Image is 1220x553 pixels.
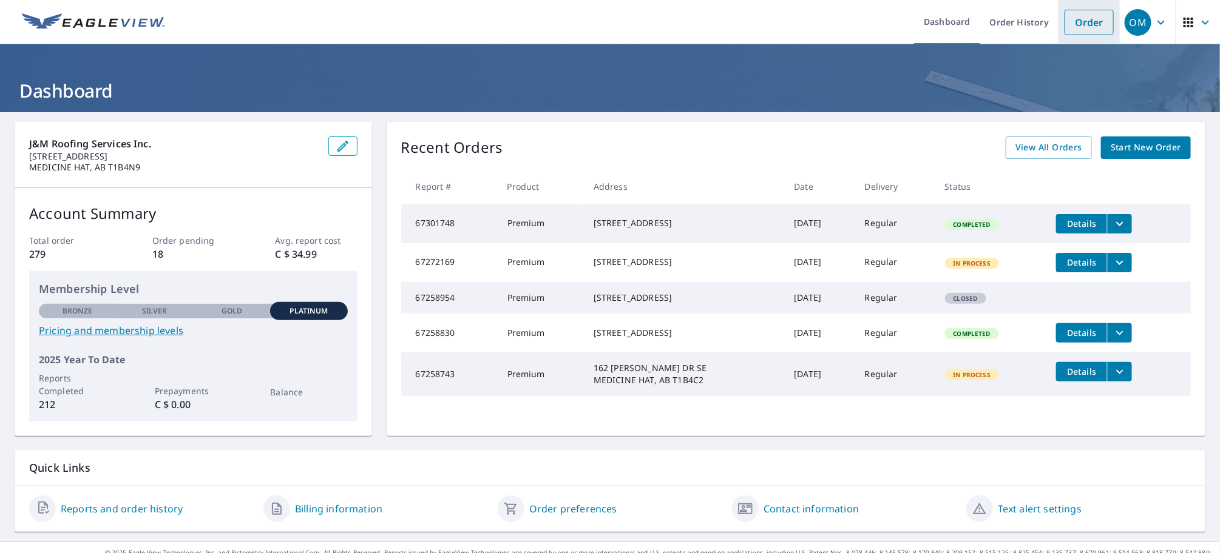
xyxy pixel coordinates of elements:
a: Reports and order history [61,501,183,516]
div: [STREET_ADDRESS] [594,217,774,229]
a: Order preferences [529,501,617,516]
a: Text alert settings [998,501,1082,516]
p: Membership Level [39,281,348,297]
button: detailsBtn-67258743 [1056,362,1107,381]
a: View All Orders [1006,136,1092,159]
td: 67272169 [401,243,498,282]
p: Account Summary [29,203,358,224]
td: Premium [498,204,584,243]
td: 67258954 [401,282,498,313]
p: J&M Roofing Services Inc. [29,136,319,151]
a: Billing information [295,501,382,516]
button: filesDropdownBtn-67258743 [1107,362,1132,381]
span: In Process [946,370,998,379]
a: Pricing and membership levels [39,323,348,338]
p: Prepayments [155,384,232,397]
span: In Process [946,259,998,267]
td: Regular [855,352,935,396]
p: Balance [270,386,347,398]
p: Avg. report cost [275,234,357,247]
div: 162 [PERSON_NAME] DR SE MEDICINE HAT, AB T1B4C2 [594,362,774,386]
p: Platinum [290,306,328,317]
td: [DATE] [784,282,855,313]
img: EV Logo [22,13,165,32]
span: Completed [946,329,998,338]
td: Premium [498,352,584,396]
p: 279 [29,247,111,261]
a: Order [1065,10,1114,35]
button: detailsBtn-67272169 [1056,253,1107,272]
a: Contact information [764,501,859,516]
td: [DATE] [784,204,855,243]
div: [STREET_ADDRESS] [594,256,774,268]
div: [STREET_ADDRESS] [594,292,774,304]
div: OM [1125,9,1151,36]
span: Start New Order [1111,140,1181,155]
span: Completed [946,220,998,229]
a: Start New Order [1101,136,1191,159]
h1: Dashboard [15,78,1205,103]
td: Regular [855,313,935,352]
th: Report # [401,169,498,204]
span: Details [1063,327,1100,338]
th: Product [498,169,584,204]
span: Details [1063,366,1100,377]
p: MEDICINE HAT, AB T1B4N9 [29,162,319,173]
td: 67301748 [401,204,498,243]
div: [STREET_ADDRESS] [594,327,774,339]
td: Premium [498,282,584,313]
td: [DATE] [784,243,855,282]
button: detailsBtn-67301748 [1056,214,1107,233]
p: Reports Completed [39,372,116,397]
td: [DATE] [784,352,855,396]
p: Bronze [63,306,93,317]
p: 212 [39,397,116,412]
p: Recent Orders [401,136,503,159]
p: [STREET_ADDRESS] [29,151,319,162]
td: Premium [498,243,584,282]
span: View All Orders [1015,140,1082,155]
td: Regular [855,282,935,313]
p: Silver [142,306,168,317]
td: 67258743 [401,352,498,396]
th: Date [784,169,855,204]
span: Closed [946,294,985,303]
p: C $ 34.99 [275,247,357,261]
span: Details [1063,256,1100,268]
p: Order pending [152,234,234,247]
p: Total order [29,234,111,247]
span: Details [1063,218,1100,229]
td: Regular [855,204,935,243]
button: detailsBtn-67258830 [1056,323,1107,343]
p: Gold [222,306,242,317]
td: [DATE] [784,313,855,352]
p: Quick Links [29,460,1191,475]
button: filesDropdownBtn-67301748 [1107,214,1132,233]
p: 2025 Year To Date [39,352,348,367]
td: Regular [855,243,935,282]
p: 18 [152,247,234,261]
td: Premium [498,313,584,352]
th: Delivery [855,169,935,204]
p: C $ 0.00 [155,397,232,412]
th: Address [584,169,784,204]
button: filesDropdownBtn-67258830 [1107,323,1132,343]
th: Status [935,169,1047,204]
td: 67258830 [401,313,498,352]
button: filesDropdownBtn-67272169 [1107,253,1132,272]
